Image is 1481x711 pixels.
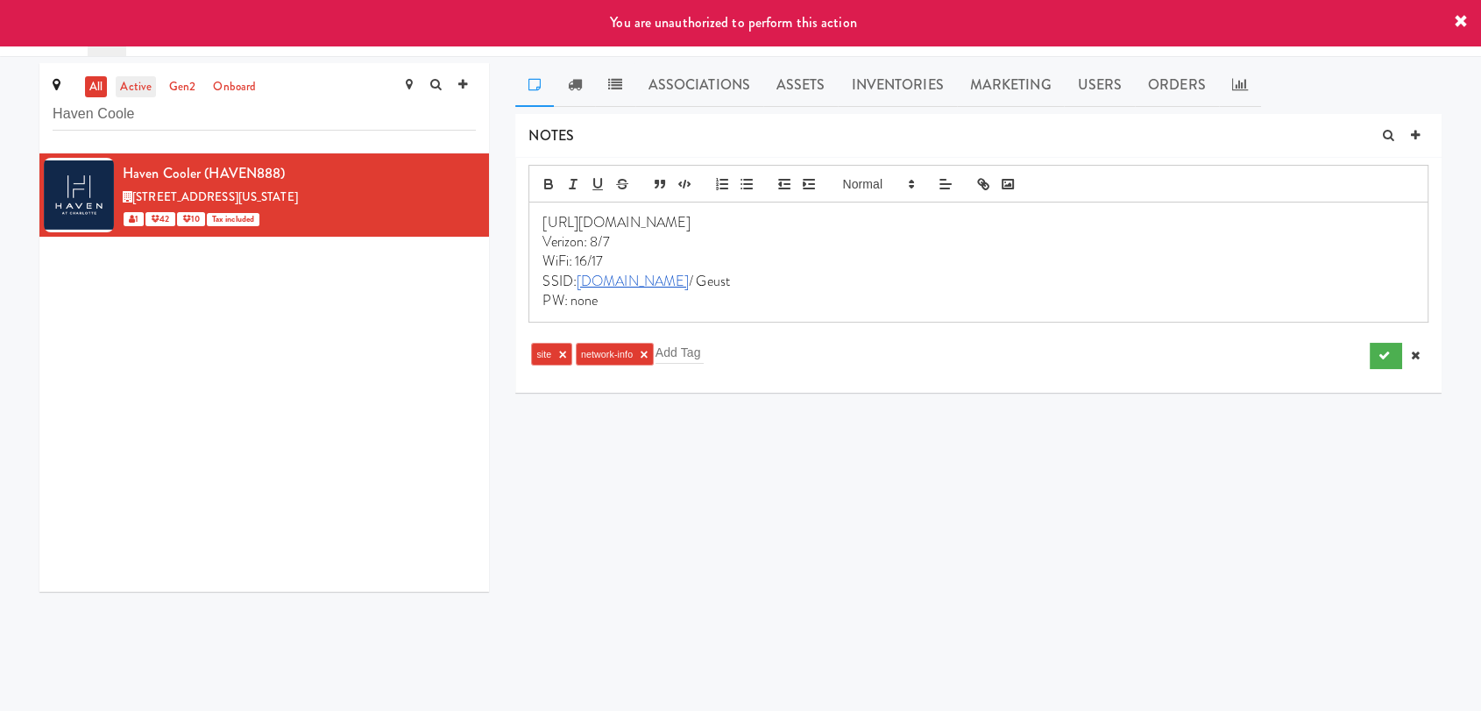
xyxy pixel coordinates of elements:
span: 10 [177,212,205,226]
div: Haven Cooler (HAVEN888) [123,160,476,187]
a: Assets [763,63,839,107]
a: active [116,76,156,98]
span: Verizon: 8/7 [542,231,609,252]
span: NOTES [528,125,574,146]
a: Marketing [957,63,1065,107]
a: gen2 [165,76,200,98]
span: You are unauthorized to perform this action [610,12,856,32]
a: Orders [1135,63,1219,107]
span: site [536,349,551,359]
span: SSID: [542,271,577,291]
li: Haven Cooler (HAVEN888)[STREET_ADDRESS][US_STATE] 1 42 10Tax included [39,153,489,237]
a: onboard [209,76,260,98]
a: Inventories [838,63,956,107]
span: [STREET_ADDRESS][US_STATE] [132,188,298,205]
span: / Geust [689,271,730,291]
li: network-info × [576,343,654,366]
a: all [85,76,107,98]
a: [DOMAIN_NAME] [577,271,689,291]
a: × [558,347,566,362]
span: PW: none [542,290,598,310]
a: × [640,347,648,362]
a: Associations [635,63,763,107]
a: Users [1064,63,1135,107]
span: 1 [124,212,144,226]
input: Search site [53,98,476,131]
p: [URL][DOMAIN_NAME] [542,213,1414,232]
span: WiFi: 16/17 [542,251,603,271]
div: site ×network-info × [528,340,1196,368]
input: Add Tag [655,341,704,364]
span: Tax included [207,213,259,226]
li: site × [531,343,572,366]
span: network-info [581,349,633,359]
span: 42 [145,212,174,226]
